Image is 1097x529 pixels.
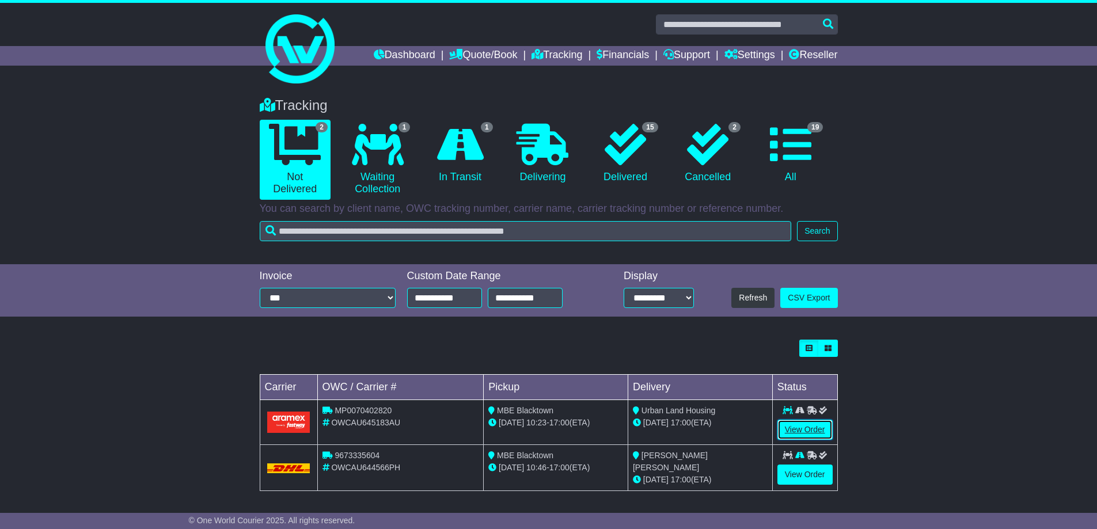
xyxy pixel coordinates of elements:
[671,418,691,427] span: 17:00
[772,375,837,400] td: Status
[484,375,628,400] td: Pickup
[507,120,578,188] a: Delivering
[254,97,844,114] div: Tracking
[549,418,570,427] span: 17:00
[633,417,768,429] div: (ETA)
[317,375,484,400] td: OWC / Carrier #
[260,120,331,200] a: 2 Not Delivered
[526,418,546,427] span: 10:23
[526,463,546,472] span: 10:46
[549,463,570,472] span: 17:00
[260,203,838,215] p: You can search by client name, OWC tracking number, carrier name, carrier tracking number or refe...
[633,474,768,486] div: (ETA)
[731,288,775,308] button: Refresh
[663,46,710,66] a: Support
[481,122,493,132] span: 1
[335,451,379,460] span: 9673335604
[316,122,328,132] span: 2
[499,463,524,472] span: [DATE]
[643,475,669,484] span: [DATE]
[590,120,661,188] a: 15 Delivered
[755,120,826,188] a: 19 All
[777,420,833,440] a: View Order
[260,270,396,283] div: Invoice
[497,406,553,415] span: MBE Blacktown
[624,270,694,283] div: Display
[724,46,775,66] a: Settings
[628,375,772,400] td: Delivery
[643,418,669,427] span: [DATE]
[189,516,355,525] span: © One World Courier 2025. All rights reserved.
[267,412,310,433] img: Aramex.png
[807,122,823,132] span: 19
[488,462,623,474] div: - (ETA)
[331,418,400,427] span: OWCAU645183AU
[671,475,691,484] span: 17:00
[260,375,317,400] td: Carrier
[532,46,582,66] a: Tracking
[499,418,524,427] span: [DATE]
[673,120,743,188] a: 2 Cancelled
[497,451,553,460] span: MBE Blacktown
[488,417,623,429] div: - (ETA)
[780,288,837,308] a: CSV Export
[342,120,413,200] a: 1 Waiting Collection
[728,122,741,132] span: 2
[449,46,517,66] a: Quote/Book
[407,270,592,283] div: Custom Date Range
[424,120,495,188] a: 1 In Transit
[633,451,708,472] span: [PERSON_NAME] [PERSON_NAME]
[797,221,837,241] button: Search
[267,463,310,473] img: DHL.png
[642,406,715,415] span: Urban Land Housing
[398,122,411,132] span: 1
[335,406,392,415] span: MP0070402820
[789,46,837,66] a: Reseller
[597,46,649,66] a: Financials
[331,463,400,472] span: OWCAU644566PH
[642,122,658,132] span: 15
[374,46,435,66] a: Dashboard
[777,465,833,485] a: View Order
